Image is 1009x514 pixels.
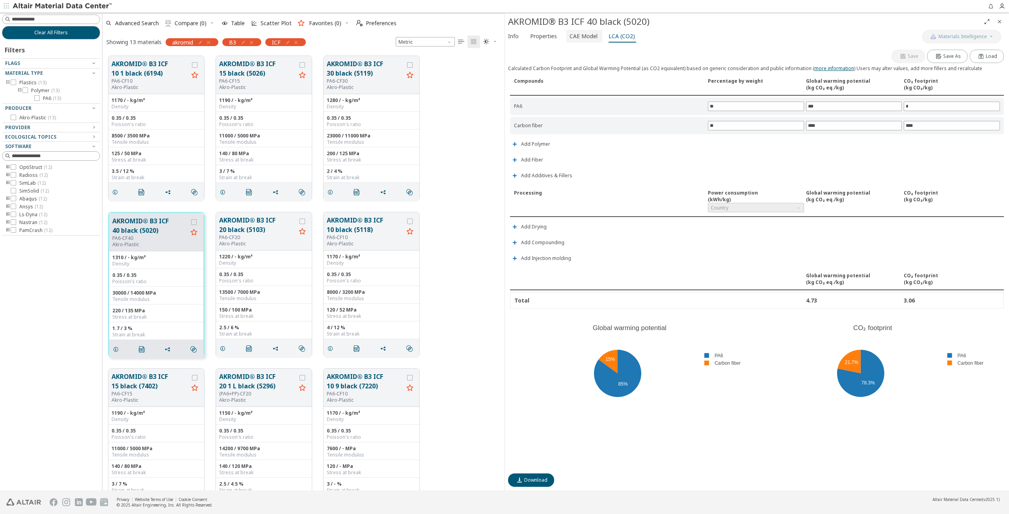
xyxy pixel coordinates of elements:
div: 0.35 / 0.35 [327,115,416,121]
div: 0.35 / 0.35 [327,271,416,278]
span: ( 12 ) [44,227,52,234]
button: Producer [2,104,100,113]
button: Add Compounding [508,235,568,251]
div: 7600 / - MPa [327,445,416,452]
button: PDF Download [135,341,152,357]
span: Akro-Plastic [19,115,56,121]
button: Add Fiber [508,152,547,168]
div: 120 / - MPa [327,463,416,469]
div: 2.5 / 6 % [219,325,309,331]
div: 1190 / - kg/m³ [112,410,201,416]
button: AKROMID® B3 ICF 20 black (5103) [219,215,296,234]
button: Add Polymer [508,136,554,152]
span: Properties [530,30,557,43]
button: Tile View [467,35,480,48]
div: Poisson's ratio [112,434,201,440]
div: Poisson's ratio [219,278,309,284]
button: Software [2,142,100,151]
button: Load [970,50,1004,63]
i:  [299,189,305,195]
button: Favorite [404,226,416,238]
div: PA6-CF15 [219,78,296,84]
span: Preferences [366,20,397,26]
div: Unit System [396,37,455,46]
div: 3.5 / 12 % [112,168,201,174]
div: 1170 / - kg/m³ [112,97,201,104]
div: Strain at break [327,331,416,337]
button: PDF Download [350,184,367,200]
button: Similar search [403,341,419,356]
button: Similar search [295,341,312,356]
button: Favorite [188,69,201,82]
div: Strain at break [112,487,201,494]
span: Software [5,143,32,150]
div: 1220 / - kg/m³ [219,254,309,260]
i:  [246,345,252,352]
div: (v2025.1) [933,497,1000,502]
div: 125 / 50 MPa [112,150,201,157]
button: Theme [480,35,501,48]
div: Poisson's ratio [219,121,309,128]
button: Details [109,341,126,357]
button: Favorite [296,382,309,395]
a: Website Terms of Use [135,497,173,502]
button: AKROMID® B3 ICF 30 black (5119) [327,59,404,78]
span: Favorites (0) [309,20,341,26]
div: 3 / 7 % [219,168,309,174]
div: Global warming potential ( kg CO₂ eq./kg ) [806,78,902,91]
div: 120 / 52 MPa [327,307,416,313]
div: Stress at break [327,469,416,476]
div: Density [327,104,416,110]
span: ( 13 ) [53,95,61,102]
span: Materials Intelligence [938,33,987,40]
div: Poisson's ratio [112,278,200,285]
div: 150 / 100 MPa [219,307,309,313]
span: ( 12 ) [37,180,46,186]
button: AKROMID® B3 ICF 40 black (5020) [112,216,188,235]
div: Stress at break [219,157,309,163]
button: Similar search [403,184,419,200]
span: Radioss [19,172,48,178]
div: Density [112,416,201,423]
div: 1310 / - kg/m³ [112,254,200,261]
i:  [458,39,464,45]
span: LCA (CO2) [609,30,635,43]
img: AI Copilot [930,33,936,40]
span: ( 12 ) [39,195,47,202]
div: Calculated Carbon Footprint and Global Warming Potential (as CO2 equivalent) based on generic con... [508,65,1006,72]
div: 11000 / 5000 MPa [112,445,201,452]
span: B3 [229,39,236,46]
button: Share [376,341,393,356]
div: Tensile modulus [219,295,309,302]
button: Share [161,184,178,200]
button: Provider [2,123,100,132]
button: Ecological Topics [2,132,100,142]
div: Density [327,416,416,423]
span: Producer [5,105,32,111]
div: 200 / 125 MPa [327,150,416,157]
button: Table View [455,35,467,48]
div: CO₂ footprint ( kg CO₂/kg ) [904,189,1000,212]
button: Favorite [404,69,416,82]
span: Ansys [19,204,43,210]
span: Compare (0) [175,20,207,26]
i:  [191,189,197,195]
button: Share [376,184,393,200]
div: 14200 / 9700 MPa [219,445,309,452]
div: 11000 / 5000 MPa [219,133,309,139]
div: PA6-CF20 [219,234,296,241]
span: ( 12 ) [41,187,49,194]
button: Similar search [187,341,203,357]
span: SimSolid [19,188,49,194]
div: Tensile modulus [112,452,201,458]
button: AKROMID® B3 ICF 10 9 black (7220) [327,372,404,391]
i: toogle group [5,196,11,202]
div: Stress at break [327,313,416,319]
div: Stress at break [327,157,416,163]
div: Global warming potential ( kg CO₂ eq./kg ) [806,272,902,286]
span: Clear All Filters [34,30,68,36]
button: AKROMID® B3 ICF 10 1 black (6194) [112,59,188,78]
span: Nastran [19,219,47,226]
span: ( 12 ) [35,203,43,210]
button: AKROMID® B3 ICF 10 black (5118) [327,215,404,234]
